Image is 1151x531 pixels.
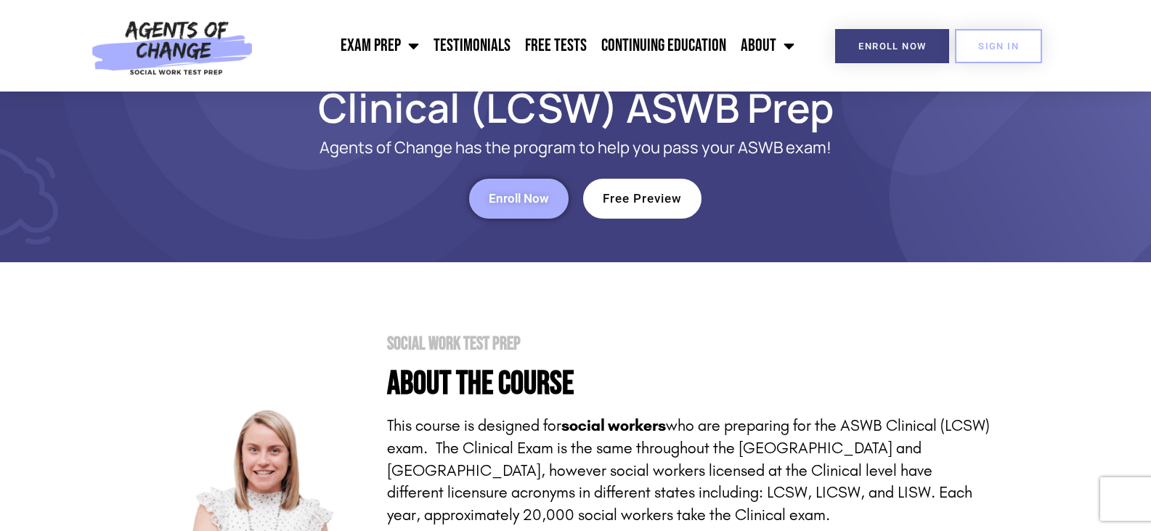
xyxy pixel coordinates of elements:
[603,192,682,205] span: Free Preview
[162,91,990,124] h1: Clinical (LCSW) ASWB Prep
[583,179,701,219] a: Free Preview
[387,415,990,527] p: This course is designed for who are preparing for the ASWB Clinical (LCSW) exam. The Clinical Exa...
[858,41,926,51] span: Enroll Now
[220,139,932,157] p: Agents of Change has the program to help you pass your ASWB exam!
[835,29,949,63] a: Enroll Now
[261,28,802,64] nav: Menu
[561,416,666,435] strong: social workers
[387,335,990,353] h2: Social Work Test Prep
[518,28,594,64] a: Free Tests
[978,41,1019,51] span: SIGN IN
[387,368,990,400] h4: About the Course
[955,29,1042,63] a: SIGN IN
[733,28,802,64] a: About
[333,28,426,64] a: Exam Prep
[469,179,569,219] a: Enroll Now
[594,28,733,64] a: Continuing Education
[489,192,549,205] span: Enroll Now
[426,28,518,64] a: Testimonials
